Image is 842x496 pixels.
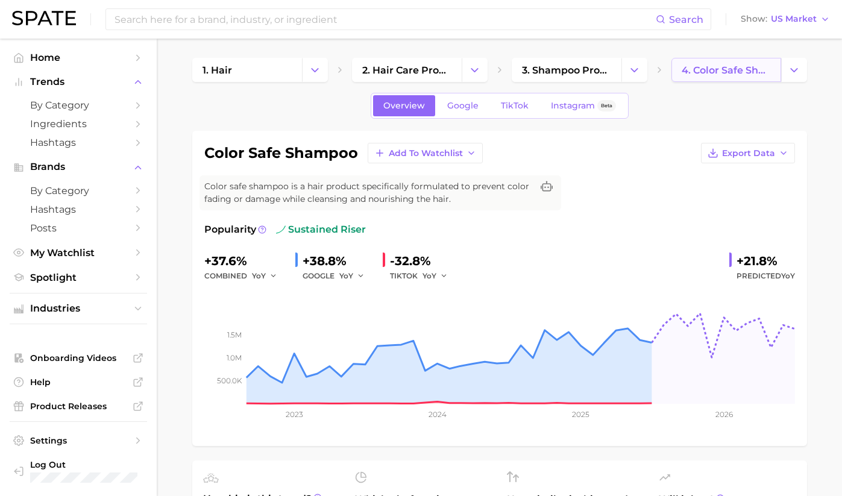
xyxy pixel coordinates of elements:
a: Overview [373,95,435,116]
a: 4. color safe shampoo [671,58,781,82]
span: Beta [601,101,612,111]
button: Brands [10,158,147,176]
span: Color safe shampoo is a hair product specifically formulated to prevent color fading or damage wh... [204,180,532,206]
span: Instagram [551,101,595,111]
a: 3. shampoo products [512,58,621,82]
a: InstagramBeta [541,95,626,116]
a: TikTok [491,95,539,116]
h1: color safe shampoo [204,146,358,160]
span: Search [669,14,703,25]
span: Help [30,377,127,388]
button: Change Category [621,58,647,82]
a: Posts [10,219,147,237]
span: TikTok [501,101,529,111]
div: +37.6% [204,251,286,271]
span: Ingredients [30,118,127,130]
a: by Category [10,181,147,200]
span: Predicted [737,269,795,283]
a: Onboarding Videos [10,349,147,367]
span: Onboarding Videos [30,353,127,363]
a: Log out. Currently logged in with e-mail madalyn.thunell@olaplex.com. [10,456,147,486]
a: Ingredients [10,115,147,133]
span: Product Releases [30,401,127,412]
a: by Category [10,96,147,115]
span: Popularity [204,222,256,237]
input: Search here for a brand, industry, or ingredient [113,9,656,30]
span: Home [30,52,127,63]
span: Add to Watchlist [389,148,463,159]
span: Log Out [30,459,159,470]
a: Google [437,95,489,116]
span: Google [447,101,479,111]
a: Help [10,373,147,391]
button: Change Category [781,58,807,82]
span: Show [741,16,767,22]
span: YoY [781,271,795,280]
span: Brands [30,162,127,172]
tspan: 2023 [285,410,303,419]
span: Hashtags [30,204,127,215]
a: Product Releases [10,397,147,415]
a: Home [10,48,147,67]
div: combined [204,269,286,283]
span: Hashtags [30,137,127,148]
div: +38.8% [303,251,373,271]
button: Change Category [462,58,488,82]
img: SPATE [12,11,76,25]
a: 1. hair [192,58,302,82]
button: Change Category [302,58,328,82]
a: Hashtags [10,200,147,219]
span: YoY [339,271,353,281]
span: by Category [30,99,127,111]
button: Industries [10,300,147,318]
button: ShowUS Market [738,11,833,27]
span: YoY [252,271,266,281]
span: 4. color safe shampoo [682,64,771,76]
button: YoY [423,269,448,283]
span: by Category [30,185,127,196]
span: Spotlight [30,272,127,283]
div: GOOGLE [303,269,373,283]
img: sustained riser [276,225,286,234]
a: My Watchlist [10,243,147,262]
button: Add to Watchlist [368,143,483,163]
span: Export Data [722,148,775,159]
span: My Watchlist [30,247,127,259]
span: Industries [30,303,127,314]
tspan: 2024 [428,410,446,419]
span: Settings [30,435,127,446]
tspan: 2025 [572,410,589,419]
button: Trends [10,73,147,91]
a: Settings [10,432,147,450]
span: 1. hair [203,64,232,76]
span: Trends [30,77,127,87]
button: YoY [339,269,365,283]
div: +21.8% [737,251,795,271]
span: YoY [423,271,436,281]
span: sustained riser [276,222,366,237]
span: 3. shampoo products [522,64,611,76]
button: YoY [252,269,278,283]
tspan: 2026 [715,410,732,419]
span: Posts [30,222,127,234]
button: Export Data [701,143,795,163]
div: TIKTOK [390,269,456,283]
span: 2. hair care products [362,64,451,76]
span: Overview [383,101,425,111]
div: -32.8% [390,251,456,271]
span: US Market [771,16,817,22]
a: 2. hair care products [352,58,462,82]
a: Hashtags [10,133,147,152]
a: Spotlight [10,268,147,287]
